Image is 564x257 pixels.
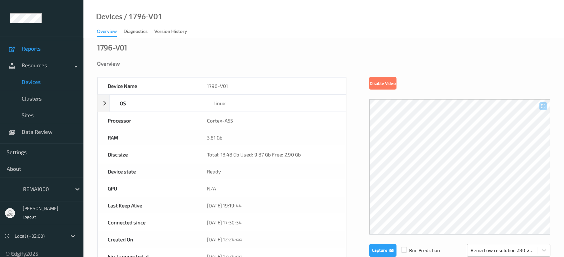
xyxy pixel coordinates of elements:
div: 1796-V01 [97,44,127,51]
div: GPU [98,180,197,197]
div: Disc size [98,146,197,163]
div: linux [204,95,346,112]
div: Created On [98,231,197,248]
div: 3.81 Gb [197,129,346,146]
div: Version History [154,28,187,36]
div: [DATE] 17:30:34 [197,214,346,231]
div: Processor [98,112,197,129]
div: Overview [97,60,550,67]
a: Overview [97,27,123,37]
span: Run Prediction [396,247,440,254]
div: Connected since [98,214,197,231]
div: / 1796-V01 [122,13,162,20]
a: Devices [96,13,122,20]
div: RAM [98,129,197,146]
div: Device state [98,163,197,180]
div: 1796-V01 [197,78,346,94]
div: OSlinux [97,95,346,112]
button: Capture [369,244,396,257]
div: N/A [197,180,346,197]
div: OS [110,95,204,112]
div: Cortex-A55 [197,112,346,129]
div: Device Name [98,78,197,94]
div: Total: 13.48 Gb Used: 9.87 Gb Free: 2.90 Gb [197,146,346,163]
a: Version History [154,27,194,36]
div: Overview [97,28,117,37]
div: [DATE] 12:24:44 [197,231,346,248]
div: Last Keep Alive [98,197,197,214]
div: [DATE] 19:19:44 [197,197,346,214]
a: Diagnostics [123,27,154,36]
div: Diagnostics [123,28,148,36]
button: Disable Video [369,77,396,90]
div: Ready [197,163,346,180]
